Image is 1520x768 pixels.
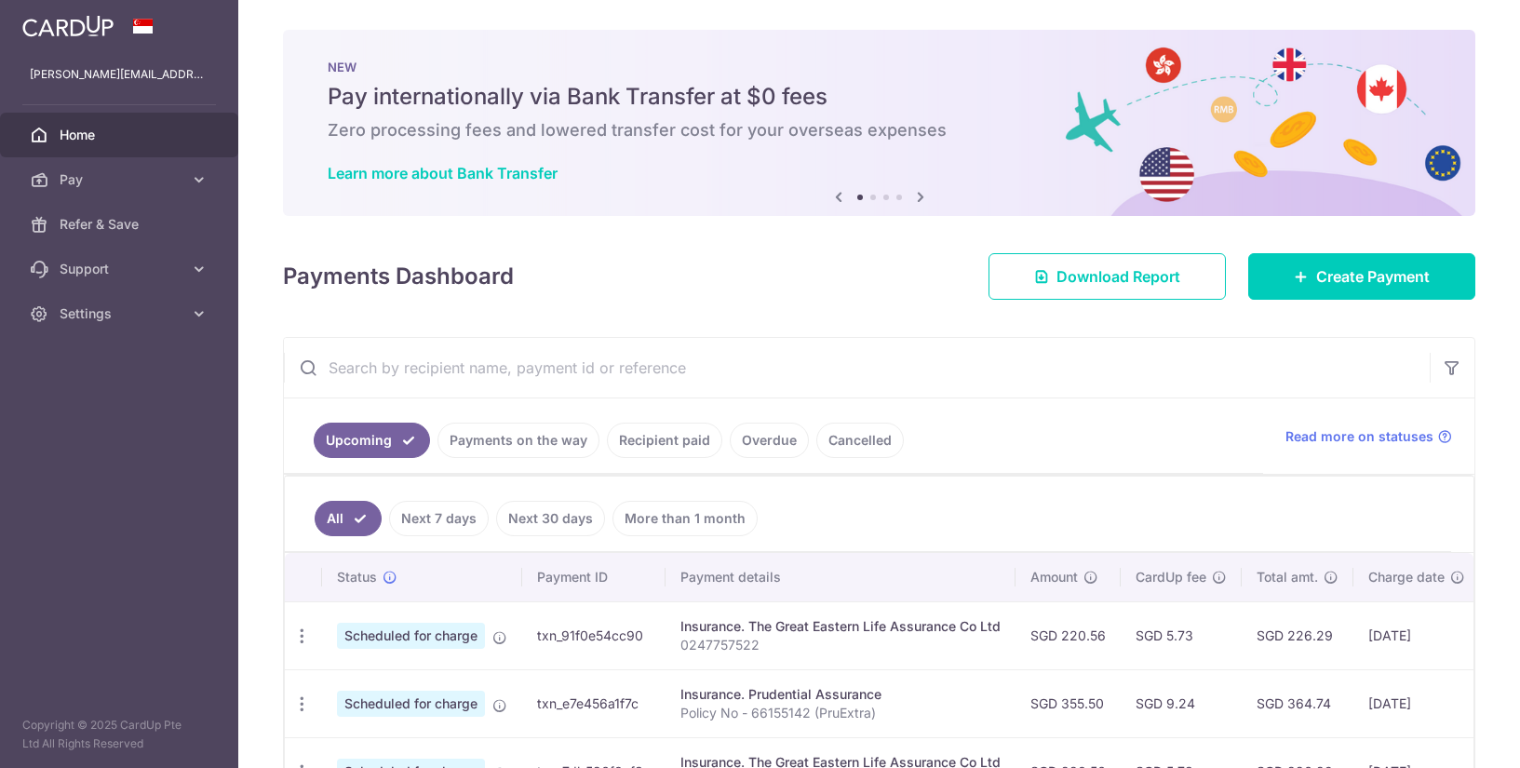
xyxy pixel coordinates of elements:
td: [DATE] [1353,601,1480,669]
h4: Payments Dashboard [283,260,514,293]
a: Read more on statuses [1285,427,1452,446]
p: Policy No - 66155142 (PruExtra) [680,704,1001,722]
span: Charge date [1368,568,1445,586]
a: Create Payment [1248,253,1475,300]
span: Create Payment [1316,265,1430,288]
a: More than 1 month [612,501,758,536]
td: SGD 9.24 [1121,669,1242,737]
td: SGD 226.29 [1242,601,1353,669]
a: Overdue [730,423,809,458]
td: SGD 5.73 [1121,601,1242,669]
a: Learn more about Bank Transfer [328,164,558,182]
span: Amount [1030,568,1078,586]
a: Next 30 days [496,501,605,536]
p: [PERSON_NAME][EMAIL_ADDRESS][DOMAIN_NAME] [30,65,208,84]
th: Payment ID [522,553,666,601]
span: Pay [60,170,182,189]
a: Next 7 days [389,501,489,536]
div: Insurance. The Great Eastern Life Assurance Co Ltd [680,617,1001,636]
img: Bank transfer banner [283,30,1475,216]
a: Cancelled [816,423,904,458]
span: Refer & Save [60,215,182,234]
span: Status [337,568,377,586]
td: SGD 364.74 [1242,669,1353,737]
div: Insurance. Prudential Assurance [680,685,1001,704]
img: CardUp [22,15,114,37]
h5: Pay internationally via Bank Transfer at $0 fees [328,82,1431,112]
td: [DATE] [1353,669,1480,737]
p: 0247757522 [680,636,1001,654]
td: SGD 220.56 [1016,601,1121,669]
td: txn_91f0e54cc90 [522,601,666,669]
a: Payments on the way [437,423,599,458]
a: Download Report [989,253,1226,300]
span: Home [60,126,182,144]
span: CardUp fee [1136,568,1206,586]
span: Scheduled for charge [337,623,485,649]
p: NEW [328,60,1431,74]
span: Download Report [1056,265,1180,288]
span: Support [60,260,182,278]
a: Upcoming [314,423,430,458]
span: Settings [60,304,182,323]
th: Payment details [666,553,1016,601]
h6: Zero processing fees and lowered transfer cost for your overseas expenses [328,119,1431,141]
span: Total amt. [1257,568,1318,586]
span: Read more on statuses [1285,427,1433,446]
a: Recipient paid [607,423,722,458]
td: txn_e7e456a1f7c [522,669,666,737]
span: Scheduled for charge [337,691,485,717]
input: Search by recipient name, payment id or reference [284,338,1430,397]
td: SGD 355.50 [1016,669,1121,737]
a: All [315,501,382,536]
